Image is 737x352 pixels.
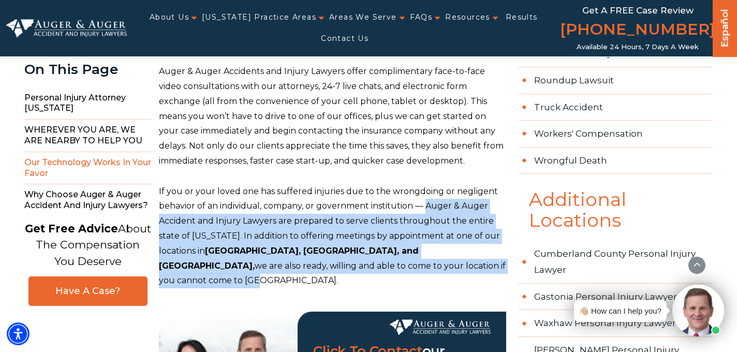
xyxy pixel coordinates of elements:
[519,284,713,311] a: Gastonia Personal Injury Lawyer
[410,7,433,28] a: FAQs
[579,304,661,318] div: 👋🏼 How can I help you?
[672,285,724,336] img: Intaker widget Avatar
[519,310,713,337] a: Waxhaw Personal Injury Lawyer
[506,7,538,28] a: Results
[150,7,189,28] a: About Us
[159,64,506,169] p: Auger & Auger Accidents and Injury Lawyers offer complimentary face-to-face video consultations w...
[688,256,706,274] button: scroll to up
[519,67,713,94] a: Roundup Lawsuit
[28,276,148,306] a: Have A Case?
[6,19,127,38] img: Auger & Auger Accident and Injury Lawyers Logo
[159,184,506,289] p: If you or your loved one has suffered injuries due to the wrongdoing or negligent behavior of an ...
[560,18,715,43] a: [PHONE_NUMBER]
[24,152,151,185] span: Our Technology Works in Your Favor
[329,7,397,28] a: Areas We Serve
[582,5,694,16] span: Get a FREE Case Review
[445,7,490,28] a: Resources
[39,285,137,297] span: Have A Case?
[519,241,713,283] a: Cumberland County Personal Injury Lawyer
[519,94,713,121] a: Truck Accident
[519,189,713,241] span: Additional Locations
[321,28,368,49] a: Contact Us
[24,184,151,216] span: Why Choose Auger & Auger Accident and Injury Lawyers?
[577,43,699,51] span: Available 24 Hours, 7 Days a Week
[159,246,419,271] b: [GEOGRAPHIC_DATA], [GEOGRAPHIC_DATA], and [GEOGRAPHIC_DATA],
[24,120,151,152] span: WHEREVER YOU ARE, WE ARE NEARBY TO HELP YOU
[7,322,30,345] div: Accessibility Menu
[24,62,151,77] div: On This Page
[202,7,316,28] a: [US_STATE] Practice Areas
[25,222,118,235] strong: Get Free Advice
[25,221,151,270] p: About The Compensation You Deserve
[519,148,713,174] a: Wrongful Death
[24,87,151,120] span: Personal Injury Attorney [US_STATE]
[519,121,713,148] a: Workers' Compensation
